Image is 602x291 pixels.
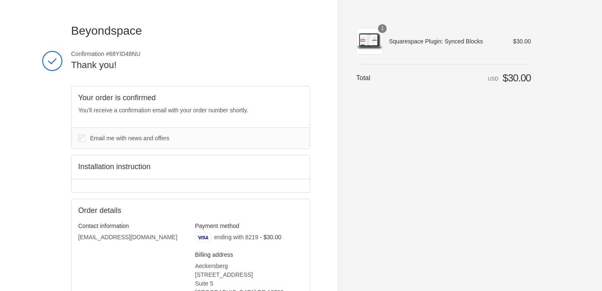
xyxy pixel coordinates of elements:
span: Beyondspace [71,24,142,37]
span: $30.00 [513,38,531,45]
span: Total [356,74,370,81]
p: You’ll receive a confirmation email with your order number shortly. [78,106,303,115]
h2: Installation instruction [78,162,303,172]
span: USD [488,76,498,82]
h2: Order details [78,206,191,215]
h3: Payment method [195,222,304,230]
span: Email me with news and offers [90,135,170,142]
h2: Thank you! [71,59,310,71]
span: ending with 8219 [214,234,258,240]
span: 1 [378,24,387,33]
span: Squarespace Plugin: Synced Blocks [389,38,501,45]
span: Confirmation #68YID48NU [71,50,310,58]
h2: Your order is confirmed [78,93,303,103]
span: $30.00 [503,72,531,84]
span: - $30.00 [260,234,281,240]
bdo: [EMAIL_ADDRESS][DOMAIN_NAME] [78,234,177,240]
h3: Billing address [195,251,304,258]
h3: Contact information [78,222,186,230]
